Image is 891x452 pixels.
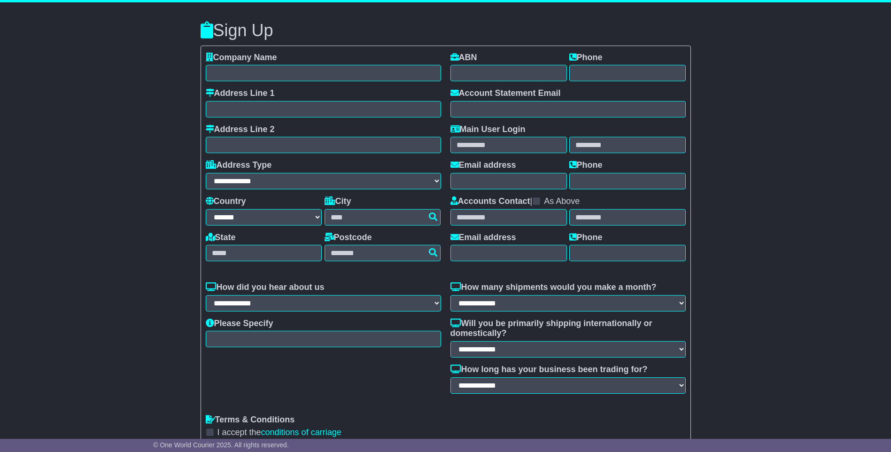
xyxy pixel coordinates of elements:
label: Phone [569,53,603,63]
label: Will you be primarily shipping internationally or domestically? [450,319,686,339]
label: Postcode [325,233,372,243]
label: Phone [569,233,603,243]
h3: Sign Up [201,21,691,40]
label: Address Line 1 [206,88,275,99]
label: As Above [544,196,580,207]
label: City [325,196,351,207]
label: Address Line 2 [206,125,275,135]
div: | [450,196,686,209]
label: How many shipments would you make a month? [450,282,657,293]
a: conditions of carriage [261,428,341,437]
label: Please Specify [206,319,273,329]
label: Country [206,196,246,207]
label: Address Type [206,160,272,171]
label: I accept the [217,428,341,438]
label: How long has your business been trading for? [450,365,648,375]
label: Terms & Conditions [206,415,295,425]
label: ABN [450,53,477,63]
label: Email address [450,233,516,243]
label: State [206,233,236,243]
label: Main User Login [450,125,526,135]
label: Email address [450,160,516,171]
label: How did you hear about us [206,282,325,293]
span: © One World Courier 2025. All rights reserved. [153,441,289,449]
label: Company Name [206,53,277,63]
label: Account Statement Email [450,88,561,99]
label: Accounts Contact [450,196,530,207]
label: Phone [569,160,603,171]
